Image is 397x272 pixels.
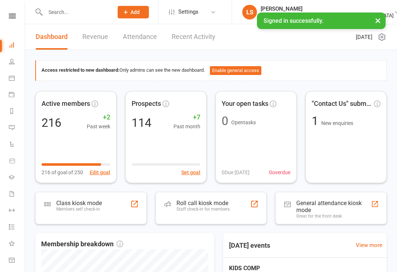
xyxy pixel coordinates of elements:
span: Open tasks [231,119,256,125]
div: General attendance kiosk mode [296,200,371,214]
button: Add [118,6,149,18]
span: Past week [87,122,110,130]
a: Product Sales [9,153,25,170]
span: "Contact Us" submissions [312,99,372,109]
div: 216 [42,117,61,129]
a: Dashboard [36,24,68,50]
a: Reports [9,104,25,120]
a: Recent Activity [172,24,215,50]
span: 1 [312,114,321,128]
button: Enable general access [210,66,261,75]
span: Past month [174,122,200,130]
input: Search... [43,7,108,17]
button: × [371,12,385,28]
span: Settings [178,4,198,20]
div: Members self check-in [56,207,102,212]
strong: Access restricted to new dashboard: [42,67,119,73]
button: Edit goal [90,168,110,176]
a: Dashboard [9,37,25,54]
div: Class kiosk mode [56,200,102,207]
div: LS [242,5,257,19]
span: +2 [87,112,110,123]
span: Prospects [132,99,161,109]
div: Only admins can see the new dashboard. [42,66,381,75]
a: Calendar [9,71,25,87]
a: People [9,54,25,71]
span: +7 [174,112,200,123]
div: 114 [132,117,151,129]
span: Membership breakdown [41,239,123,250]
span: Active members [42,99,90,109]
h3: [DATE] events [223,239,276,252]
a: View more [356,241,382,250]
div: [PERSON_NAME] [261,6,394,12]
div: 0 [222,115,228,127]
div: Traditional Brazilian Jiu Jitsu School [GEOGRAPHIC_DATA] [261,12,394,19]
div: Great for the front desk [296,214,371,219]
button: Set goal [181,168,200,176]
span: 0 overdue [269,168,290,176]
a: What's New [9,236,25,253]
span: 216 of goal of 250 [42,168,83,176]
span: Your open tasks [222,99,268,109]
span: Add [130,9,140,15]
a: Attendance [123,24,157,50]
span: New enquiries [321,120,353,126]
div: Roll call kiosk mode [176,200,230,207]
a: Payments [9,87,25,104]
a: General attendance kiosk mode [9,253,25,269]
span: [DATE] [356,33,372,42]
span: 0 Due [DATE] [222,168,250,176]
div: Staff check-in for members [176,207,230,212]
span: Signed in successfully. [264,17,323,24]
a: Revenue [82,24,108,50]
